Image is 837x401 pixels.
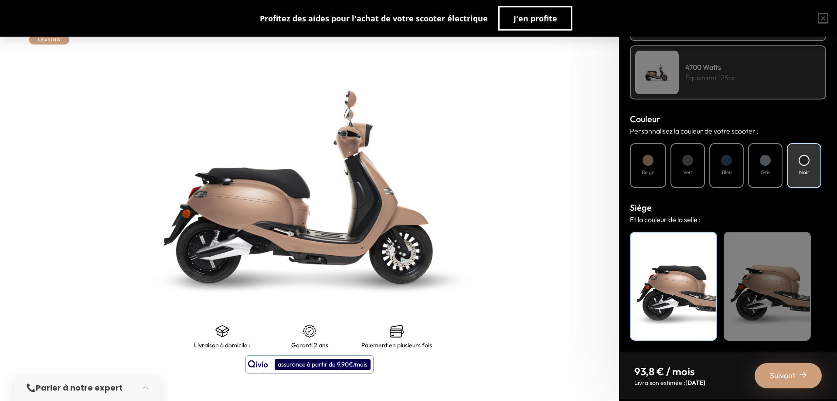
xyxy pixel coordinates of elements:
p: Équivalent 125cc [685,72,735,83]
p: Livraison estimée : [634,378,705,387]
img: certificat-de-garantie.png [303,324,316,338]
h4: 4700 Watts [685,62,735,72]
div: assurance à partir de 9,90€/mois [275,359,371,370]
h4: Beige [642,168,654,176]
img: right-arrow-2.png [800,371,806,378]
img: Scooter Leasing [635,51,679,94]
span: [DATE] [685,379,705,387]
p: Personnalisez la couleur de votre scooter : [630,126,826,136]
h4: Gris [761,168,770,176]
h4: Bleu [722,168,732,176]
h4: Noir [635,237,712,248]
p: Garanti 2 ans [291,342,328,349]
img: shipping.png [215,324,229,338]
img: logo qivio [248,359,268,370]
h3: Couleur [630,113,826,126]
span: Suivant [770,370,796,382]
p: Et la couleur de la selle : [630,214,826,225]
p: Livraison à domicile : [194,342,251,349]
h4: Beige [729,237,806,248]
h4: Vert [683,168,693,176]
h4: Noir [799,168,810,176]
button: assurance à partir de 9,90€/mois [245,355,374,374]
img: credit-cards.png [390,324,404,338]
h3: Siège [630,201,826,214]
p: Paiement en plusieurs fois [361,342,432,349]
p: 93,8 € / mois [634,364,705,378]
